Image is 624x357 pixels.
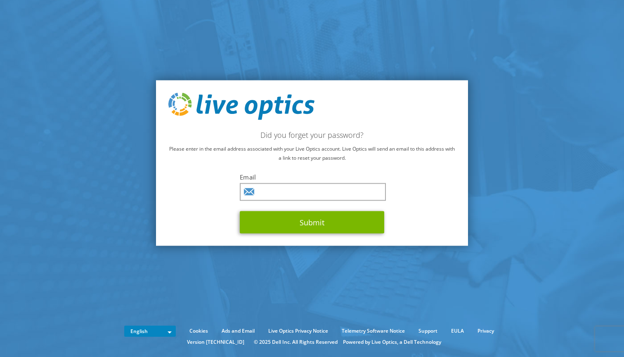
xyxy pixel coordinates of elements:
a: Cookies [183,326,214,336]
a: Telemetry Software Notice [336,326,411,336]
a: Privacy [471,326,500,336]
button: Submit [240,211,384,233]
li: Powered by Live Optics, a Dell Technology [343,338,441,347]
p: Please enter in the email address associated with your Live Optics account. Live Optics will send... [168,144,456,162]
h2: Did you forget your password? [168,130,456,139]
img: live_optics_svg.svg [168,93,314,120]
a: EULA [445,326,470,336]
li: © 2025 Dell Inc. All Rights Reserved [250,338,342,347]
a: Ads and Email [215,326,261,336]
li: Version [TECHNICAL_ID] [183,338,248,347]
a: Support [412,326,444,336]
a: Live Optics Privacy Notice [262,326,334,336]
label: Email [240,173,384,181]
